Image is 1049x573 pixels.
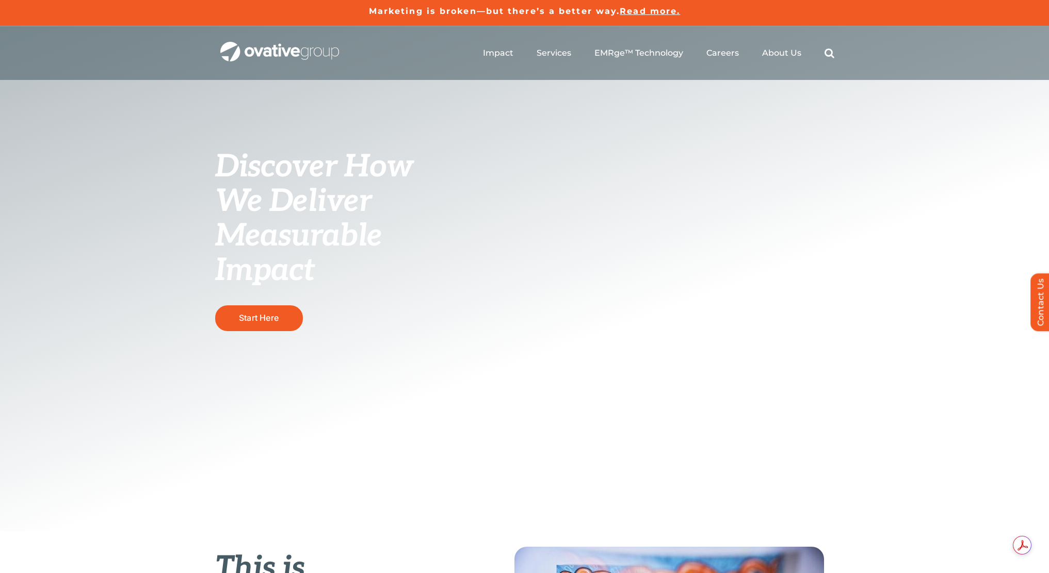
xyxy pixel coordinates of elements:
a: About Us [762,48,801,58]
a: Search [825,48,834,58]
nav: Menu [483,37,834,70]
a: EMRge™ Technology [594,48,683,58]
a: Read more. [620,6,680,16]
a: OG_Full_horizontal_WHT [220,41,339,51]
a: Start Here [215,305,303,331]
a: Marketing is broken—but there’s a better way. [369,6,620,16]
a: Impact [483,48,513,58]
span: We Deliver Measurable Impact [215,183,382,289]
span: Discover How [215,149,413,186]
a: Services [537,48,571,58]
a: Careers [706,48,739,58]
span: Start Here [239,313,279,323]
